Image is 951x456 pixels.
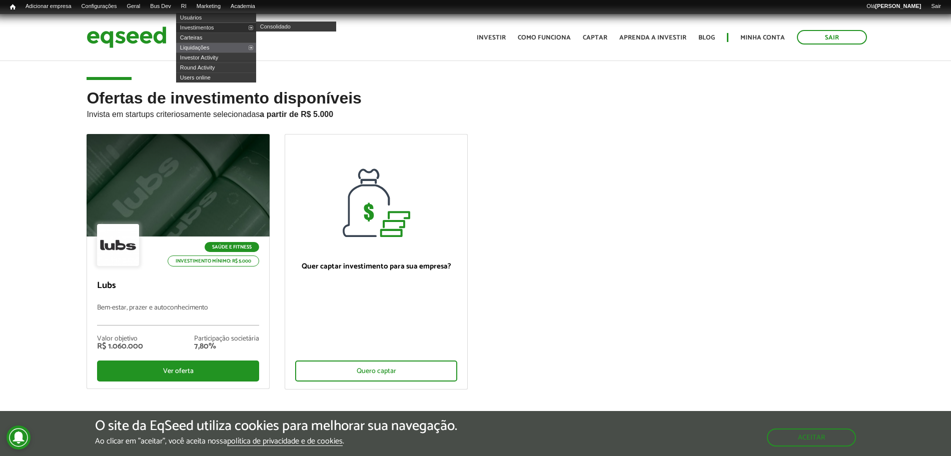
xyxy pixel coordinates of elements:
a: política de privacidade e de cookies [227,437,343,446]
a: Bus Dev [145,2,176,10]
a: Início [5,2,21,12]
a: Blog [698,34,715,41]
a: Sair [926,2,946,10]
p: Invista em startups criteriosamente selecionadas [87,107,864,119]
a: Olá[PERSON_NAME] [861,2,926,10]
span: Início [10,3,16,10]
strong: a partir de R$ 5.000 [260,110,333,118]
a: Usuários [176,12,256,22]
a: Sair [797,30,867,44]
a: Captar [583,34,607,41]
img: EqSeed [87,24,167,50]
div: Participação societária [194,335,259,342]
p: Bem-estar, prazer e autoconhecimento [97,304,259,325]
div: Quero captar [295,360,457,381]
a: Geral [122,2,145,10]
strong: [PERSON_NAME] [875,3,921,9]
div: Ver oferta [97,360,259,381]
p: Lubs [97,280,259,291]
h5: O site da EqSeed utiliza cookies para melhorar sua navegação. [95,418,457,434]
a: Saúde e Fitness Investimento mínimo: R$ 5.000 Lubs Bem-estar, prazer e autoconhecimento Valor obj... [87,134,270,389]
a: Marketing [192,2,226,10]
p: Quer captar investimento para sua empresa? [295,262,457,271]
div: Valor objetivo [97,335,143,342]
p: Investimento mínimo: R$ 5.000 [168,255,259,266]
a: Configurações [77,2,122,10]
div: R$ 1.060.000 [97,342,143,350]
a: Quer captar investimento para sua empresa? Quero captar [285,134,468,389]
a: Como funciona [518,34,571,41]
p: Ao clicar em "aceitar", você aceita nossa . [95,436,457,446]
a: Adicionar empresa [21,2,77,10]
a: Investir [477,34,506,41]
h2: Ofertas de investimento disponíveis [87,89,864,134]
button: Aceitar [767,428,856,446]
p: Saúde e Fitness [205,242,259,252]
div: 7,80% [194,342,259,350]
a: Aprenda a investir [619,34,686,41]
a: Minha conta [740,34,785,41]
a: Academia [226,2,260,10]
a: RI [176,2,192,10]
